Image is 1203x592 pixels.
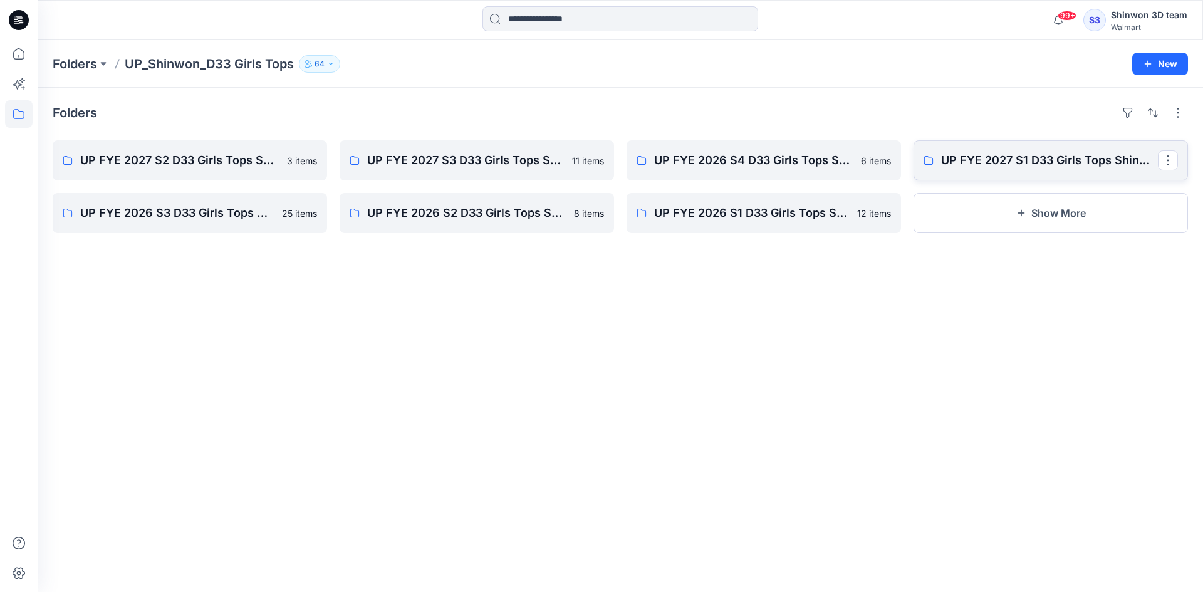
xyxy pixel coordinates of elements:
a: Folders [53,55,97,73]
p: 12 items [857,207,891,220]
p: 8 items [574,207,604,220]
h4: Folders [53,105,97,120]
a: UP FYE 2026 S2 D33 Girls Tops Shinwon8 items [340,193,614,233]
a: UP FYE 2027 S2 D33 Girls Tops Shinwon3 items [53,140,327,180]
p: UP_Shinwon_D33 Girls Tops [125,55,294,73]
a: UP FYE 2027 S1 D33 Girls Tops Shinwon [914,140,1188,180]
p: UP FYE 2027 S1 D33 Girls Tops Shinwon [941,152,1158,169]
button: 64 [299,55,340,73]
p: UP FYE 2027 S2 D33 Girls Tops Shinwon [80,152,279,169]
p: 25 items [282,207,317,220]
p: UP FYE 2026 S2 D33 Girls Tops Shinwon [367,204,566,222]
a: UP FYE 2026 S1 D33 Girls Tops Shinwon12 items [627,193,901,233]
span: 99+ [1058,11,1076,21]
div: Walmart [1111,23,1187,32]
a: UP FYE 2026 S3 D33 Girls Tops Shinwon25 items [53,193,327,233]
p: UP FYE 2026 S3 D33 Girls Tops Shinwon [80,204,274,222]
p: UP FYE 2026 S4 D33 Girls Tops Shinwon [654,152,853,169]
a: UP FYE 2027 S3 D33 Girls Tops Shinwon11 items [340,140,614,180]
p: UP FYE 2027 S3 D33 Girls Tops Shinwon [367,152,565,169]
div: Shinwon 3D team [1111,8,1187,23]
p: UP FYE 2026 S1 D33 Girls Tops Shinwon [654,204,850,222]
p: 11 items [572,154,604,167]
button: Show More [914,193,1188,233]
p: 6 items [861,154,891,167]
p: 64 [315,57,325,71]
div: S3 [1083,9,1106,31]
p: 3 items [287,154,317,167]
a: UP FYE 2026 S4 D33 Girls Tops Shinwon6 items [627,140,901,180]
button: New [1132,53,1188,75]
